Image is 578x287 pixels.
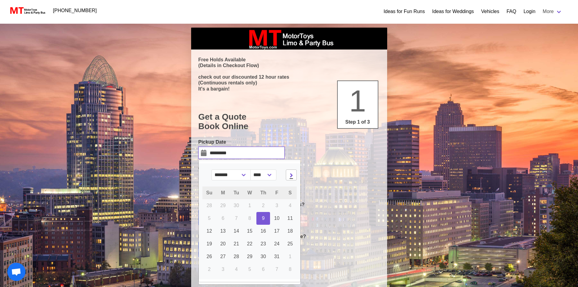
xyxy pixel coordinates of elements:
span: 4 [235,267,238,272]
span: 26 [207,254,212,259]
a: 24 [270,237,283,250]
a: Login [523,8,535,15]
span: 13 [220,228,226,234]
span: 5 [248,267,251,272]
a: 11 [283,212,297,225]
span: 12 [207,228,212,234]
span: 20 [220,241,226,246]
span: 19 [207,241,212,246]
span: 16 [261,228,266,234]
a: 15 [243,225,256,237]
span: 31 [274,254,279,259]
span: 30 [261,254,266,259]
a: 25 [283,237,297,250]
a: Ideas for Weddings [432,8,474,15]
span: 7 [275,267,278,272]
span: 8 [289,267,292,272]
span: 24 [274,241,279,246]
a: 16 [256,225,270,237]
a: 9 [256,212,270,225]
span: 1 [248,203,251,208]
label: Pickup Date [198,138,285,146]
span: 21 [234,241,239,246]
span: 17 [274,228,279,234]
span: 10 [274,216,279,221]
a: 20 [216,237,230,250]
a: 26 [202,250,216,263]
span: 29 [247,254,252,259]
a: More [539,5,566,18]
span: 1 [349,84,366,118]
span: 2 [208,267,211,272]
a: 31 [270,250,283,263]
a: 22 [243,237,256,250]
a: 23 [256,237,270,250]
span: 15 [247,228,252,234]
span: 8 [248,216,251,221]
a: 28 [230,250,243,263]
span: 28 [207,203,212,208]
span: F [275,190,278,195]
span: 30 [234,203,239,208]
span: 18 [287,228,293,234]
span: 27 [220,254,226,259]
div: Open chat [7,263,25,281]
p: (Details in Checkout Flow) [198,63,380,68]
a: 18 [283,225,297,237]
span: W [247,190,252,195]
a: [PHONE_NUMBER] [49,5,100,17]
span: 9 [262,216,265,221]
p: Free Holds Available [198,57,380,63]
span: 11 [287,216,293,221]
span: 2 [262,203,265,208]
span: S [289,190,292,195]
span: 22 [247,241,252,246]
span: 3 [275,203,278,208]
span: 25 [287,241,293,246]
img: box_logo_brand.jpeg [244,28,335,50]
span: M [221,190,225,195]
a: 19 [202,237,216,250]
span: 6 [262,267,265,272]
a: 21 [230,237,243,250]
a: 13 [216,225,230,237]
p: check out our discounted 12 hour rates [198,74,380,80]
a: 30 [256,250,270,263]
span: 14 [234,228,239,234]
a: 12 [202,225,216,237]
img: MotorToys Logo [8,6,46,15]
a: 17 [270,225,283,237]
span: Su [206,190,212,195]
span: Tu [234,190,239,195]
p: (Continuous rentals only) [198,80,380,86]
span: 23 [261,241,266,246]
span: 7 [235,216,238,221]
a: 27 [216,250,230,263]
a: 14 [230,225,243,237]
span: 3 [221,267,224,272]
p: Step 1 of 3 [340,118,375,126]
span: 29 [220,203,226,208]
a: Vehicles [481,8,499,15]
a: Ideas for Fun Runs [384,8,425,15]
a: 10 [270,212,283,225]
span: 28 [234,254,239,259]
span: 1 [289,254,292,259]
span: 6 [221,216,224,221]
a: 29 [243,250,256,263]
span: Th [260,190,266,195]
a: FAQ [506,8,516,15]
p: It's a bargain! [198,86,380,92]
h1: Get a Quote Book Online [198,112,380,131]
span: 4 [289,203,292,208]
span: 5 [208,216,211,221]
